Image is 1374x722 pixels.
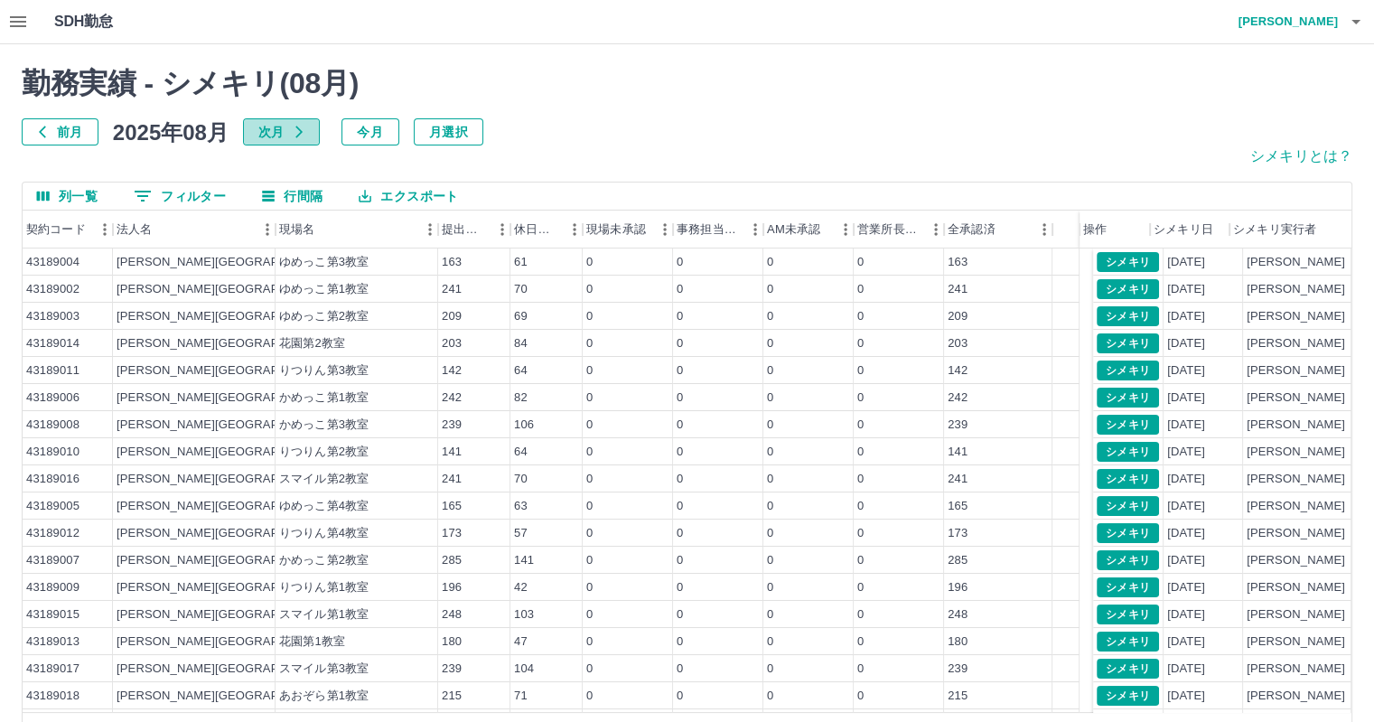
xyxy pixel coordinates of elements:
p: [PERSON_NAME] [1247,389,1345,407]
div: 239 [442,661,462,678]
button: シメキリ [1097,306,1159,326]
div: 0 [586,688,593,705]
div: [PERSON_NAME][GEOGRAPHIC_DATA] [117,335,340,352]
p: [PERSON_NAME] [1247,661,1345,678]
div: 0 [767,471,773,488]
div: 0 [586,308,593,325]
div: 43189016 [26,471,79,488]
div: 0 [677,525,683,542]
div: りつりん第3教室 [279,362,369,380]
div: 43189002 [26,281,79,298]
button: シメキリ [1097,469,1159,489]
div: 0 [586,552,593,569]
button: メニュー [832,216,859,243]
div: 全承認済 [944,211,1052,248]
div: 0 [767,389,773,407]
div: 241 [948,281,967,298]
div: 0 [586,471,593,488]
div: スマイル第1教室 [279,606,369,624]
button: エクスポート [344,183,472,210]
div: [PERSON_NAME][GEOGRAPHIC_DATA] [117,661,340,678]
div: 0 [857,552,864,569]
button: シメキリ [1097,577,1159,597]
div: 43189014 [26,335,79,352]
div: 142 [948,362,967,380]
div: [PERSON_NAME][GEOGRAPHIC_DATA] [117,254,340,271]
div: 241 [442,281,462,298]
div: 提出件数 [442,211,489,248]
button: シメキリ [1097,659,1159,679]
div: 営業所長未承認 [857,211,922,248]
button: シメキリ [1097,496,1159,516]
div: 休日件数 [510,211,583,248]
p: [DATE] [1167,498,1205,515]
div: 現場名 [276,211,438,248]
div: [PERSON_NAME][GEOGRAPHIC_DATA] [117,308,340,325]
div: 64 [514,362,528,380]
div: 0 [857,471,864,488]
p: [PERSON_NAME] [1247,281,1345,298]
div: 0 [857,525,864,542]
div: シメキリ実行者 [1229,211,1338,248]
div: 0 [586,417,593,434]
button: シメキリ [1097,632,1159,652]
p: [DATE] [1167,417,1205,434]
div: [PERSON_NAME][GEOGRAPHIC_DATA] [117,389,340,407]
p: [PERSON_NAME] [1247,579,1345,596]
div: 事務担当未承認 [673,211,763,248]
div: 0 [767,417,773,434]
div: 0 [767,633,773,651]
div: ゆめっこ第4教室 [279,498,369,515]
button: メニュー [416,216,444,243]
div: 0 [767,308,773,325]
p: [DATE] [1167,525,1205,542]
button: メニュー [922,216,949,243]
p: [PERSON_NAME] [1247,254,1345,271]
div: 0 [677,281,683,298]
div: 106 [514,417,534,434]
div: 70 [514,471,528,488]
div: 209 [442,308,462,325]
div: [PERSON_NAME][GEOGRAPHIC_DATA] [117,444,340,461]
div: 163 [442,254,462,271]
div: 241 [442,471,462,488]
div: 現場未承認 [583,211,673,248]
div: 0 [677,661,683,678]
p: [PERSON_NAME] [1247,308,1345,325]
div: 84 [514,335,528,352]
a: シメキリとは？ [1250,148,1352,164]
div: 営業所長未承認 [854,211,944,248]
button: メニュー [742,216,769,243]
div: 248 [948,606,967,624]
p: [DATE] [1167,552,1205,569]
div: 0 [857,389,864,407]
div: [PERSON_NAME][GEOGRAPHIC_DATA] [117,552,340,569]
div: 239 [948,417,967,434]
p: [PERSON_NAME] [1247,525,1345,542]
p: [DATE] [1167,254,1205,271]
div: ゆめっこ第2教室 [279,308,369,325]
p: [PERSON_NAME] [1247,417,1345,434]
div: 43189012 [26,525,79,542]
p: [PERSON_NAME] [1247,335,1345,352]
div: 43189004 [26,254,79,271]
div: 0 [857,633,864,651]
div: 203 [442,335,462,352]
p: [DATE] [1167,389,1205,407]
div: 43189008 [26,417,79,434]
button: シメキリ [1097,686,1159,706]
div: 0 [767,281,773,298]
button: シメキリ [1097,442,1159,462]
div: 休日件数 [514,211,561,248]
div: 69 [514,308,528,325]
div: 43189015 [26,606,79,624]
div: 43189010 [26,444,79,461]
p: [PERSON_NAME] [1247,498,1345,515]
p: [PERSON_NAME] [1247,552,1345,569]
div: 42 [514,579,528,596]
div: 63 [514,498,528,515]
p: [DATE] [1167,688,1205,705]
div: [PERSON_NAME][GEOGRAPHIC_DATA] [117,525,340,542]
div: 180 [948,633,967,651]
div: [PERSON_NAME][GEOGRAPHIC_DATA] [117,471,340,488]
